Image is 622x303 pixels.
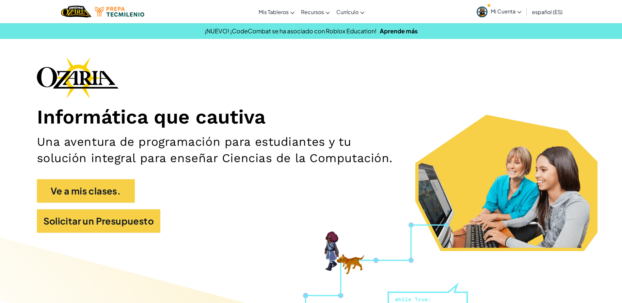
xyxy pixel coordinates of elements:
a: Mis Tableros [255,3,298,21]
a: Mi Cuenta [473,1,525,22]
span: Currículo [336,8,359,15]
img: Ozaria branding logo [37,57,119,99]
span: Recursos [301,8,324,15]
span: español (ES) [532,8,563,15]
a: Aprende más [380,27,418,35]
h2: Una aventura de programación para estudiantes y tu solución integral para enseñar Ciencias de la ... [37,134,405,166]
span: Mi Cuenta [491,8,521,15]
a: Ve a mis clases. [37,179,135,203]
a: Solicitar un Presupuesto [37,209,161,233]
a: Ozaria by CodeCombat logo [61,5,91,18]
a: Currículo [333,3,368,21]
span: ¡NUEVO! ¡CodeCombat se ha asociado con Roblox Education! [205,27,376,35]
span: Mis Tableros [259,8,289,15]
a: Recursos [298,3,333,21]
img: avatar [477,7,487,17]
img: Tecmilenio logo [95,7,144,17]
a: español (ES) [529,3,566,21]
h1: Informática que cautiva [37,105,585,129]
img: Home [61,5,91,18]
